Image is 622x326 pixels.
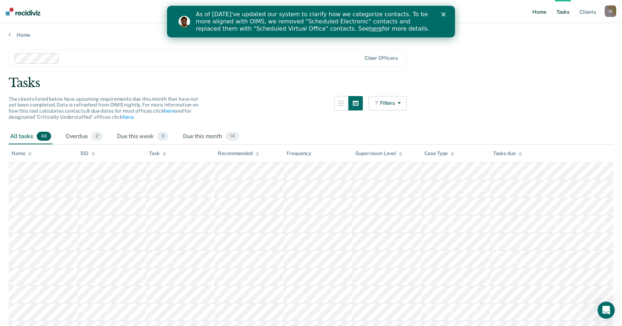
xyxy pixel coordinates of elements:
div: Overdue2 [64,129,104,145]
button: Filters [369,96,407,110]
div: Supervision Level [355,150,402,157]
span: The clients listed below have upcoming requirements due this month that have not yet been complet... [9,96,198,120]
img: Recidiviz [6,8,40,15]
span: 0 [157,132,168,141]
div: Clear officers [365,55,398,61]
iframe: Intercom live chat banner [167,6,455,37]
button: IU [605,5,616,17]
span: 14 [226,132,239,141]
div: Frequency [287,150,311,157]
div: Name [12,150,32,157]
div: Recommended [218,150,259,157]
div: Case Type [424,150,455,157]
div: Task [149,150,166,157]
div: SID [80,150,95,157]
div: Due this week0 [116,129,170,145]
a: here [123,114,133,120]
span: 43 [37,132,51,141]
a: here [164,108,175,114]
div: Tasks due [493,150,522,157]
iframe: Intercom live chat [598,302,615,319]
a: Home [9,32,613,38]
div: Tasks [9,76,613,90]
a: here [202,19,215,26]
div: Close [274,6,281,11]
div: Due this month14 [181,129,240,145]
div: All tasks43 [9,129,53,145]
span: 2 [91,132,103,141]
div: I U [605,5,616,17]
